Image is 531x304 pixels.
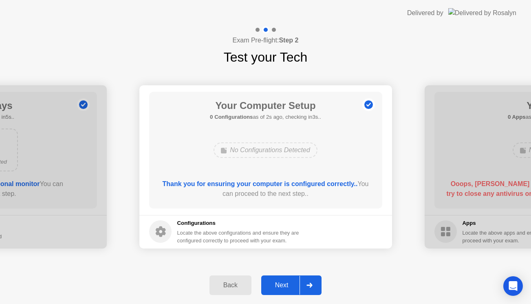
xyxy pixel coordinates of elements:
[212,282,249,289] div: Back
[210,113,321,121] h5: as of 2s ago, checking in3s..
[448,8,516,18] img: Delivered by Rosalyn
[177,229,301,244] div: Locate the above configurations and ensure they are configured correctly to proceed with your exam.
[279,37,298,44] b: Step 2
[503,276,523,296] div: Open Intercom Messenger
[233,36,299,45] h4: Exam Pre-flight:
[214,142,317,158] div: No Configurations Detected
[161,179,370,199] div: You can proceed to the next step..
[177,219,301,227] h5: Configurations
[210,98,321,113] h1: Your Computer Setup
[264,282,300,289] div: Next
[163,180,358,187] b: Thank you for ensuring your computer is configured correctly..
[261,275,322,295] button: Next
[407,8,443,18] div: Delivered by
[224,47,308,67] h1: Test your Tech
[210,114,253,120] b: 0 Configurations
[209,275,251,295] button: Back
